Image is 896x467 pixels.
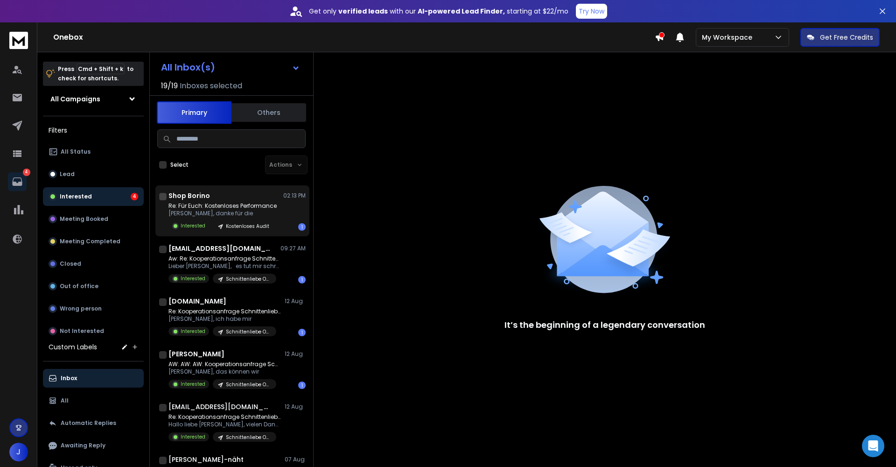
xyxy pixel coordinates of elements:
p: All [61,397,69,404]
p: Meeting Booked [60,215,108,223]
button: J [9,443,28,461]
button: All Status [43,142,144,161]
p: Interested [181,433,205,440]
button: Lead [43,165,144,184]
p: Press to check for shortcuts. [58,64,133,83]
p: Out of office [60,283,98,290]
p: My Workspace [702,33,756,42]
button: Try Now [576,4,607,19]
p: 12 Aug [285,297,306,305]
p: 02:13 PM [283,192,306,199]
p: [PERSON_NAME], das können wir [168,368,280,375]
p: 4 [23,169,30,176]
h3: Inboxes selected [180,80,242,92]
button: Interested4 [43,187,144,206]
label: Select [170,161,189,169]
p: AW: AW: AW: Kooperationsanfrage Schnittenliebe [168,361,280,368]
button: Automatic Replies [43,414,144,432]
p: Automatic Replies [61,419,116,427]
p: Interested [181,328,205,335]
h1: [EMAIL_ADDRESS][DOMAIN_NAME] [168,244,271,253]
button: Inbox [43,369,144,388]
p: Interested [181,381,205,388]
button: Primary [157,101,231,124]
button: Get Free Credits [800,28,880,47]
p: Interested [60,193,92,200]
p: Meeting Completed [60,238,120,245]
button: All Campaigns [43,90,144,108]
img: logo [9,32,28,49]
button: Not Interested [43,322,144,340]
p: Re: Kooperationsanfrage Schnittenliebe x [PERSON_NAME] [168,308,280,315]
h1: [DOMAIN_NAME] [168,297,226,306]
p: It’s the beginning of a legendary conversation [504,318,705,332]
h1: [PERSON_NAME] [168,349,224,359]
p: Re: Kooperationsanfrage Schnittenliebe x [PERSON_NAME] [168,413,280,421]
p: Hallo liebe [PERSON_NAME], vielen Dank für [168,421,280,428]
button: Meeting Booked [43,210,144,228]
button: All Inbox(s) [154,58,308,77]
button: Others [231,102,306,123]
h1: All Inbox(s) [161,63,215,72]
h1: Onebox [53,32,655,43]
div: Open Intercom Messenger [862,435,884,457]
p: Interested [181,222,205,229]
p: 12 Aug [285,403,306,410]
p: Try Now [579,7,604,16]
h3: Filters [43,124,144,137]
button: Wrong person [43,299,144,318]
strong: AI-powered Lead Finder, [418,7,505,16]
p: Wrong person [60,305,102,312]
p: All Status [61,148,91,156]
button: Out of office [43,277,144,296]
p: Inbox [61,375,77,382]
button: All [43,391,144,410]
button: Awaiting Reply [43,436,144,455]
div: 1 [298,276,306,283]
p: Get only with our starting at $22/mo [309,7,568,16]
p: Schnittenliebe Outreach (Bereits kontaktiert) [226,381,271,388]
p: [PERSON_NAME], ich habe mir [168,315,280,323]
p: Closed [60,260,81,268]
p: Re: Für Euch: Kostenloses Performance [168,202,277,210]
p: [PERSON_NAME], danke für die [168,210,277,217]
p: Kostenloses Audit [226,223,269,230]
p: Not Interested [60,327,104,335]
p: 09:27 AM [280,245,306,252]
div: 4 [131,193,138,200]
button: Meeting Completed [43,232,144,251]
div: 1 [298,382,306,389]
div: 1 [298,329,306,336]
p: Get Free Credits [820,33,873,42]
p: Interested [181,275,205,282]
p: Lieber [PERSON_NAME], es tut mir schrecklich [168,262,280,270]
h1: [EMAIL_ADDRESS][DOMAIN_NAME] [168,402,271,411]
h1: [PERSON_NAME]-näht [168,455,244,464]
button: Closed [43,255,144,273]
div: 1 [298,223,306,231]
strong: verified leads [338,7,388,16]
p: Schnittenliebe Outreach (Bereits kontaktiert) [226,434,271,441]
p: Schnittenliebe Outreach (Bereits kontaktiert) [226,276,271,283]
p: 07 Aug [285,456,306,463]
a: 4 [8,172,27,191]
h3: Custom Labels [49,342,97,352]
p: 12 Aug [285,350,306,358]
p: Schnittenliebe Outreach (Bereits kontaktiert) [226,328,271,335]
p: Aw: Re: Kooperationsanfrage Schnittenliebe x [168,255,280,262]
p: Awaiting Reply [61,442,105,449]
span: Cmd + Shift + k [77,64,125,74]
h1: All Campaigns [50,94,100,104]
p: Lead [60,170,75,178]
span: 19 / 19 [161,80,178,92]
h1: Shop Borino [168,191,210,200]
